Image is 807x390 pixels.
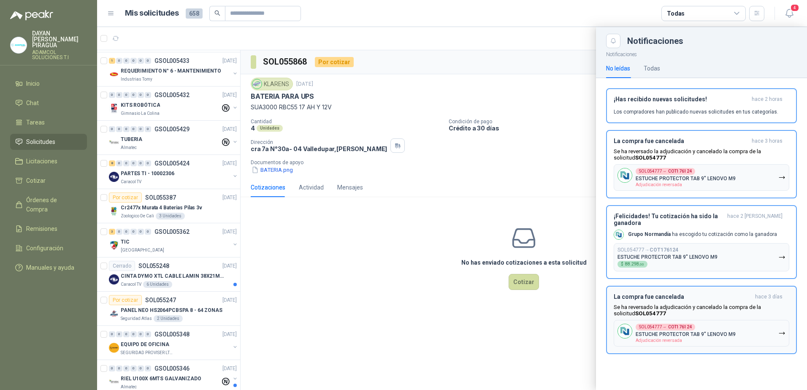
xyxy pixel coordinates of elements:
img: Company Logo [618,324,632,338]
span: Adjudicación reversada [636,338,682,343]
button: 4 [782,6,797,21]
button: Close [606,34,620,48]
button: Company LogoSOL054777→COT176124ESTUCHE PROTECTOR TAB 9" LENOVO M9Adjudicación reversada [614,164,789,191]
span: Manuales y ayuda [26,263,74,272]
a: Cotizar [10,173,87,189]
span: Configuración [26,244,63,253]
span: Tareas [26,118,45,127]
div: Notificaciones [627,37,797,45]
a: Órdenes de Compra [10,192,87,217]
span: search [214,10,220,16]
h3: La compra fue cancelada [614,138,748,145]
p: Se ha reversado la adjudicación y cancelado la compra de la solicitud [614,148,789,161]
button: La compra fue canceladahace 3 horas Se ha reversado la adjudicación y cancelado la compra de la s... [606,130,797,198]
div: $ [617,261,647,268]
b: COT176124 [668,325,692,329]
a: Manuales y ayuda [10,260,87,276]
b: SOL054777 [635,310,666,317]
div: SOL054777 → [636,324,695,330]
p: DAYAN [PERSON_NAME] PIRAGUA [32,30,87,48]
span: Órdenes de Compra [26,195,79,214]
b: COT176124 [650,247,678,253]
p: Los compradores han publicado nuevas solicitudes en tus categorías. [614,108,778,116]
h3: ¡Felicidades! Tu cotización ha sido la ganadora [614,213,724,226]
h3: ¡Has recibido nuevas solicitudes! [614,96,748,103]
button: Company LogoSOL054777→COT176124ESTUCHE PROTECTOR TAB 9" LENOVO M9Adjudicación reversada [614,320,789,347]
b: Grupo Normandía [628,231,671,237]
h3: La compra fue cancelada [614,293,752,301]
button: ¡Felicidades! Tu cotización ha sido la ganadorahace 2 [PERSON_NAME] Company LogoGrupo Normandía h... [606,205,797,279]
div: Todas [644,64,660,73]
p: Se ha reversado la adjudicación y cancelado la compra de la solicitud [614,304,789,317]
span: Licitaciones [26,157,57,166]
div: SOL054777 → [636,168,695,175]
a: Inicio [10,76,87,92]
img: Company Logo [618,168,632,182]
b: COT176124 [668,169,692,173]
p: ESTUCHE PROTECTOR TAB 9" LENOVO M9 [636,331,736,337]
a: Chat [10,95,87,111]
a: Tareas [10,114,87,130]
span: hace 3 días [755,293,783,301]
span: Adjudicación reversada [636,182,682,187]
a: Configuración [10,240,87,256]
p: ESTUCHE PROTECTOR TAB 9" LENOVO M9 [636,176,736,181]
p: ADAMCOL SOLUCIONES T.I [32,50,87,60]
span: 658 [186,8,203,19]
a: Licitaciones [10,153,87,169]
span: Inicio [26,79,40,88]
div: No leídas [606,64,630,73]
span: ,00 [639,263,644,266]
span: hace 2 horas [752,96,783,103]
p: ESTUCHE PROTECTOR TAB 9" LENOVO M9 [617,254,718,260]
img: Logo peakr [10,10,53,20]
span: hace 3 horas [752,138,783,145]
span: Cotizar [26,176,46,185]
img: Company Logo [614,230,623,239]
h1: Mis solicitudes [125,7,179,19]
a: Solicitudes [10,134,87,150]
span: 88.298 [625,262,644,266]
div: Todas [667,9,685,18]
p: ha escogido tu cotización como la ganadora [628,231,777,238]
p: SOL054777 → [617,247,678,253]
button: SOL054777→COT176124ESTUCHE PROTECTOR TAB 9" LENOVO M9$88.298,00 [614,243,789,271]
span: Solicitudes [26,137,55,146]
p: Notificaciones [596,48,807,59]
b: SOL054777 [635,154,666,161]
img: Company Logo [11,37,27,53]
button: La compra fue canceladahace 3 días Se ha reversado la adjudicación y cancelado la compra de la so... [606,286,797,354]
a: Remisiones [10,221,87,237]
span: 4 [790,4,799,12]
span: Remisiones [26,224,57,233]
span: Chat [26,98,39,108]
span: hace 2 [PERSON_NAME] [727,213,783,226]
button: ¡Has recibido nuevas solicitudes!hace 2 horas Los compradores han publicado nuevas solicitudes en... [606,88,797,123]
